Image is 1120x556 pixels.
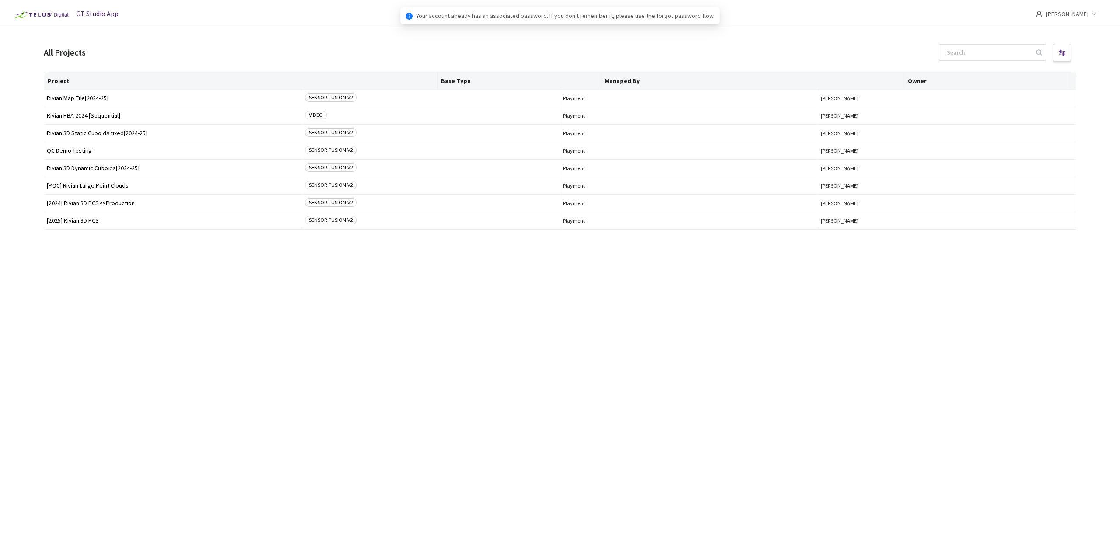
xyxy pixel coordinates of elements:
[941,45,1035,60] input: Search
[601,72,904,90] th: Managed By
[821,95,1073,101] button: [PERSON_NAME]
[47,200,299,206] span: [2024] Rivian 3D PCS<>Production
[563,112,815,119] span: Playment
[47,130,299,136] span: Rivian 3D Static Cuboids fixed[2024-25]
[563,182,815,189] span: Playment
[305,181,357,189] span: SENSOR FUSION V2
[305,198,357,207] span: SENSOR FUSION V2
[821,217,1073,224] button: [PERSON_NAME]
[305,216,357,224] span: SENSOR FUSION V2
[47,147,299,154] span: QC Demo Testing
[904,72,1068,90] th: Owner
[1036,10,1043,17] span: user
[821,147,1073,154] button: [PERSON_NAME]
[437,72,602,90] th: Base Type
[305,128,357,137] span: SENSOR FUSION V2
[10,8,71,22] img: Telus
[563,217,815,224] span: Playment
[563,130,815,136] span: Playment
[563,200,815,206] span: Playment
[44,72,437,90] th: Project
[76,9,119,18] span: GT Studio App
[563,165,815,171] span: Playment
[47,112,299,119] span: Rivian HBA 2024 [Sequential]
[47,165,299,171] span: Rivian 3D Dynamic Cuboids[2024-25]
[821,112,1073,119] button: [PERSON_NAME]
[406,13,413,20] span: info-circle
[821,165,1073,171] button: [PERSON_NAME]
[47,95,299,101] span: Rivian Map Tile[2024-25]
[821,182,1073,189] button: [PERSON_NAME]
[305,93,357,102] span: SENSOR FUSION V2
[563,147,815,154] span: Playment
[305,111,327,119] span: VIDEO
[305,163,357,172] span: SENSOR FUSION V2
[563,95,815,101] span: Playment
[44,45,86,59] div: All Projects
[47,182,299,189] span: [POC] Rivian Large Point Clouds
[821,200,1073,206] button: [PERSON_NAME]
[47,217,299,224] span: [2025] Rivian 3D PCS
[416,11,714,21] span: Your account already has an associated password. If you don't remember it, please use the forgot ...
[305,146,357,154] span: SENSOR FUSION V2
[821,130,1073,136] button: [PERSON_NAME]
[1092,12,1096,16] span: down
